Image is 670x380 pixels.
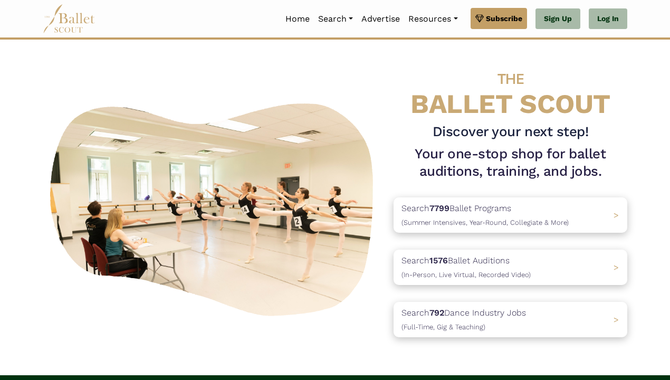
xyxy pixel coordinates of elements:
a: Sign Up [535,8,580,30]
span: > [614,262,619,272]
a: Search792Dance Industry Jobs(Full-Time, Gig & Teaching) > [394,302,627,337]
span: (In-Person, Live Virtual, Recorded Video) [401,271,531,279]
a: Log In [589,8,627,30]
p: Search Ballet Programs [401,202,569,229]
p: Search Dance Industry Jobs [401,306,526,333]
h1: Your one-stop shop for ballet auditions, training, and jobs. [394,145,627,181]
img: gem.svg [475,13,484,24]
b: 1576 [429,255,448,265]
a: Advertise [357,8,404,30]
b: 792 [429,308,444,318]
h3: Discover your next step! [394,123,627,141]
a: Resources [404,8,462,30]
a: Search7799Ballet Programs(Summer Intensives, Year-Round, Collegiate & More)> [394,197,627,233]
a: Search1576Ballet Auditions(In-Person, Live Virtual, Recorded Video) > [394,250,627,285]
span: (Full-Time, Gig & Teaching) [401,323,485,331]
h4: BALLET SCOUT [394,61,627,119]
span: > [614,315,619,325]
a: Subscribe [471,8,527,29]
b: 7799 [429,203,449,213]
p: Search Ballet Auditions [401,254,531,281]
img: A group of ballerinas talking to each other in a ballet studio [43,93,385,322]
a: Home [281,8,314,30]
span: THE [497,70,524,88]
span: (Summer Intensives, Year-Round, Collegiate & More) [401,218,569,226]
span: > [614,210,619,220]
span: Subscribe [486,13,522,24]
a: Search [314,8,357,30]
